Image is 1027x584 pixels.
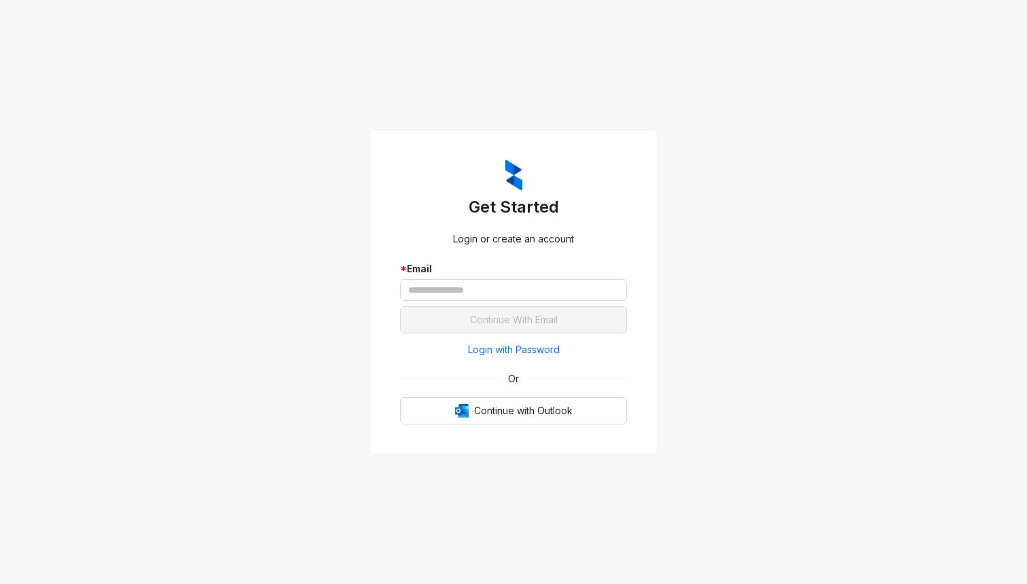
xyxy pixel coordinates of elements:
[400,339,627,361] button: Login with Password
[400,232,627,247] div: Login or create an account
[474,403,573,418] span: Continue with Outlook
[499,371,528,386] span: Or
[400,306,627,333] button: Continue With Email
[468,342,560,357] span: Login with Password
[455,404,469,418] img: Outlook
[505,160,522,191] img: ZumaIcon
[400,397,627,424] button: OutlookContinue with Outlook
[400,196,627,218] h3: Get Started
[400,261,627,276] div: Email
